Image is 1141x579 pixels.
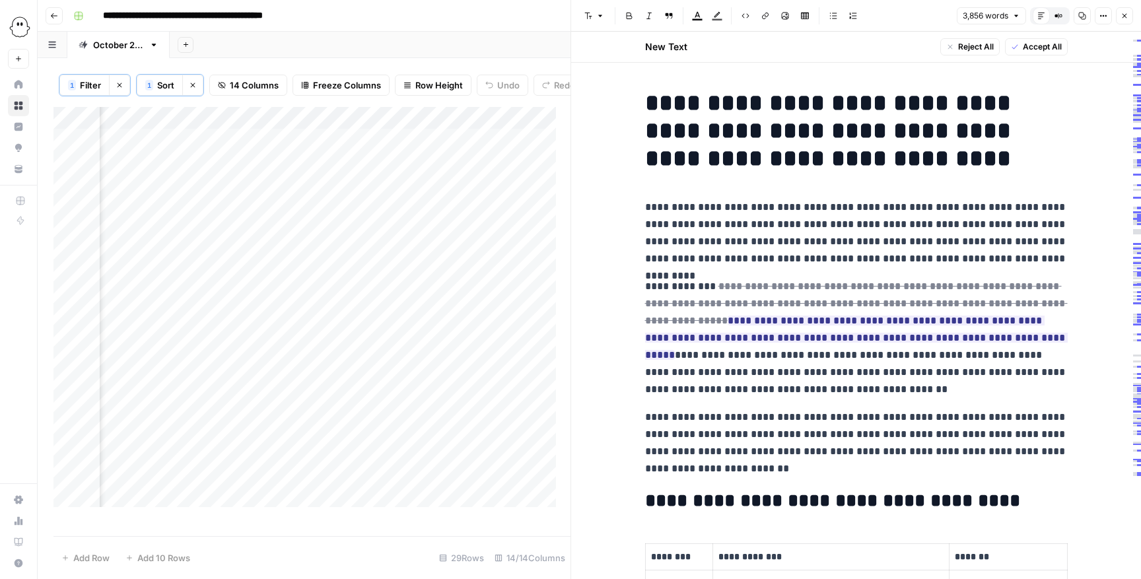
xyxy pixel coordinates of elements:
button: Add Row [53,547,118,568]
h2: New Text [645,40,687,53]
span: 1 [70,80,74,90]
div: 29 Rows [434,547,489,568]
div: 14/14 Columns [489,547,570,568]
a: Your Data [8,158,29,180]
div: 1 [145,80,153,90]
span: Sort [157,79,174,92]
span: Reject All [958,41,994,53]
img: PhantomBuster Logo [8,15,32,39]
span: Row Height [415,79,463,92]
button: Freeze Columns [293,75,390,96]
span: Add 10 Rows [137,551,190,564]
a: Opportunities [8,137,29,158]
button: Reject All [940,38,1000,55]
button: Accept All [1005,38,1068,55]
span: 3,856 words [963,10,1008,22]
button: Add 10 Rows [118,547,198,568]
div: [DATE] edits [93,38,144,51]
span: Accept All [1023,41,1062,53]
button: 3,856 words [957,7,1026,24]
button: Workspace: PhantomBuster [8,11,29,44]
span: Add Row [73,551,110,564]
a: Usage [8,510,29,531]
button: Undo [477,75,528,96]
button: Row Height [395,75,471,96]
span: Freeze Columns [313,79,381,92]
a: Insights [8,116,29,137]
div: 1 [68,80,76,90]
button: 1Sort [137,75,182,96]
button: Redo [534,75,584,96]
span: Redo [554,79,575,92]
a: Browse [8,95,29,116]
button: 1Filter [59,75,109,96]
button: Help + Support [8,553,29,574]
span: Filter [80,79,101,92]
a: Settings [8,489,29,510]
span: 1 [147,80,151,90]
button: 14 Columns [209,75,287,96]
a: Learning Hub [8,531,29,553]
a: Home [8,74,29,95]
span: 14 Columns [230,79,279,92]
a: [DATE] edits [67,32,170,58]
span: Undo [497,79,520,92]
